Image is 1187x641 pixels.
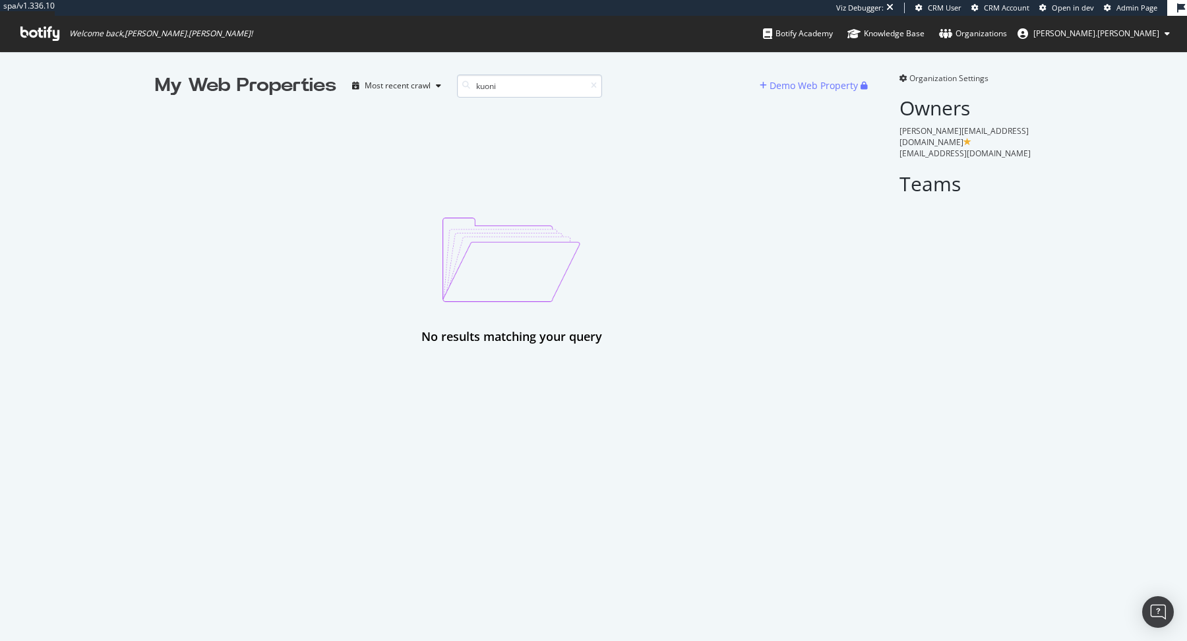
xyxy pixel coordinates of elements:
[847,27,925,40] div: Knowledge Base
[457,75,602,98] input: Search
[763,16,833,51] a: Botify Academy
[909,73,989,84] span: Organization Settings
[1033,28,1159,39] span: jay.chitnis
[1142,596,1174,628] div: Open Intercom Messenger
[899,148,1031,159] span: [EMAIL_ADDRESS][DOMAIN_NAME]
[763,27,833,40] div: Botify Academy
[69,28,253,39] span: Welcome back, [PERSON_NAME].[PERSON_NAME] !
[971,3,1029,13] a: CRM Account
[770,79,858,92] div: Demo Web Property
[1007,23,1180,44] button: [PERSON_NAME].[PERSON_NAME]
[421,328,602,346] div: No results matching your query
[939,16,1007,51] a: Organizations
[899,97,1032,119] h2: Owners
[365,82,431,90] div: Most recent crawl
[760,80,861,91] a: Demo Web Property
[847,16,925,51] a: Knowledge Base
[836,3,884,13] div: Viz Debugger:
[1039,3,1094,13] a: Open in dev
[928,3,961,13] span: CRM User
[760,75,861,96] button: Demo Web Property
[899,173,1032,195] h2: Teams
[347,75,446,96] button: Most recent crawl
[155,73,336,99] div: My Web Properties
[984,3,1029,13] span: CRM Account
[915,3,961,13] a: CRM User
[939,27,1007,40] div: Organizations
[1052,3,1094,13] span: Open in dev
[1116,3,1157,13] span: Admin Page
[442,218,580,302] img: emptyProjectImage
[899,125,1029,148] span: [PERSON_NAME][EMAIL_ADDRESS][DOMAIN_NAME]
[1104,3,1157,13] a: Admin Page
